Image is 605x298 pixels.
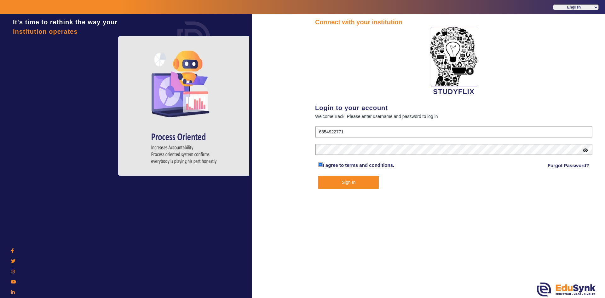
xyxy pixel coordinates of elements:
[315,126,592,138] input: User Name
[315,113,592,120] div: Welcome Back, Please enter username and password to log in
[315,103,592,113] div: Login to your account
[13,19,118,26] span: It's time to rethink the way your
[170,14,217,61] img: login.png
[430,27,477,86] img: 2da83ddf-6089-4dce-a9e2-416746467bdd
[13,28,78,35] span: institution operates
[315,17,592,27] div: Connect with your institution
[318,176,379,189] button: Sign In
[315,27,592,97] div: STUDYFLIX
[537,283,596,296] img: edusynk.png
[118,36,251,176] img: login4.png
[323,162,394,168] a: I agree to terms and conditions.
[548,162,589,169] a: Forgot Password?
